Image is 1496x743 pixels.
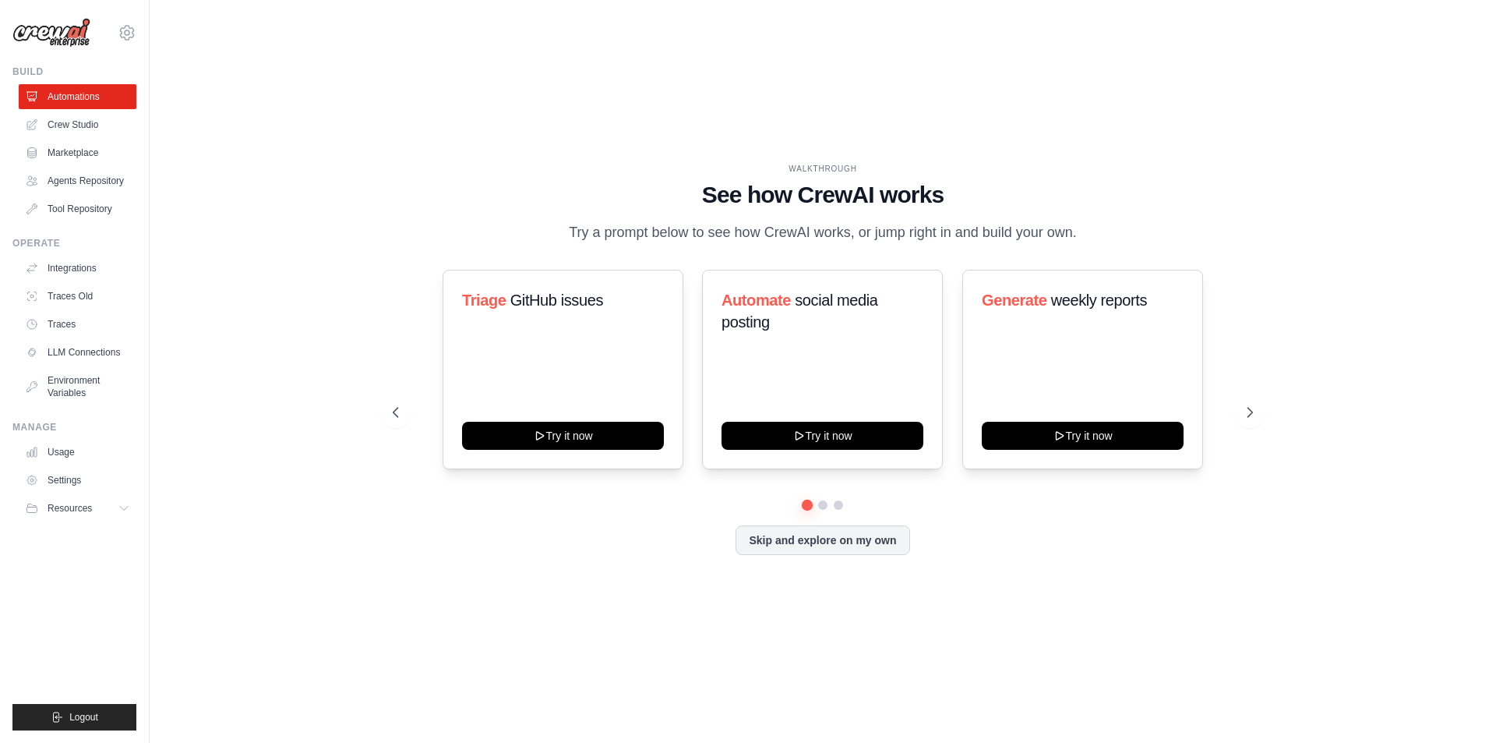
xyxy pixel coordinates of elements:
[12,704,136,731] button: Logout
[722,422,923,450] button: Try it now
[393,163,1253,175] div: WALKTHROUGH
[462,422,664,450] button: Try it now
[462,292,506,309] span: Triage
[982,422,1184,450] button: Try it now
[19,284,136,309] a: Traces Old
[19,312,136,337] a: Traces
[561,221,1085,244] p: Try a prompt below to see how CrewAI works, or jump right in and build your own.
[1050,292,1146,309] span: weekly reports
[69,711,98,724] span: Logout
[12,18,90,48] img: Logo
[12,237,136,249] div: Operate
[19,84,136,109] a: Automations
[12,421,136,433] div: Manage
[19,440,136,465] a: Usage
[19,196,136,221] a: Tool Repository
[982,292,1047,309] span: Generate
[393,181,1253,209] h1: See how CrewAI works
[19,496,136,521] button: Resources
[722,292,791,309] span: Automate
[48,502,92,515] span: Resources
[19,368,136,405] a: Environment Variables
[510,292,603,309] span: GitHub issues
[1418,668,1496,743] iframe: Chat Widget
[19,468,136,493] a: Settings
[12,65,136,78] div: Build
[19,340,136,365] a: LLM Connections
[736,525,909,555] button: Skip and explore on my own
[722,292,878,331] span: social media posting
[19,168,136,193] a: Agents Repository
[19,140,136,165] a: Marketplace
[19,112,136,137] a: Crew Studio
[19,256,136,281] a: Integrations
